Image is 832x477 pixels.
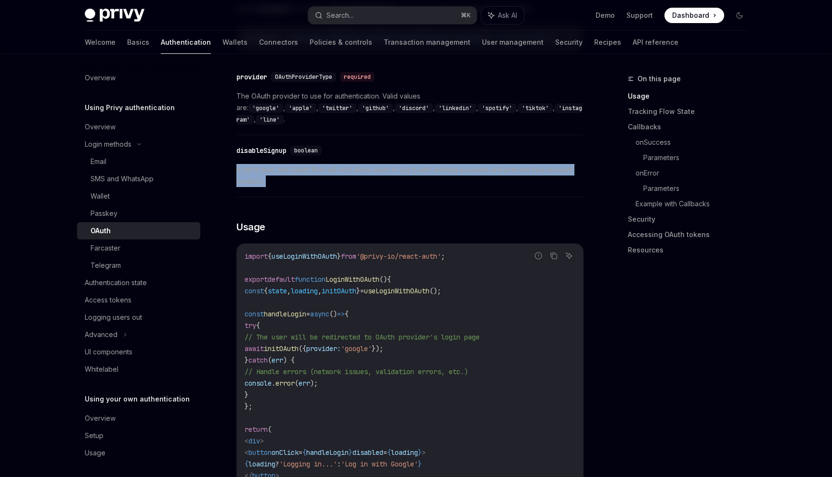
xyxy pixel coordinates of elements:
[299,379,310,388] span: err
[275,379,295,388] span: error
[245,367,468,376] span: // Handle errors (network issues, validation errors, etc.)
[636,196,755,212] a: Example with Callbacks
[364,287,429,295] span: useLoginWithOAuth
[628,212,755,227] a: Security
[418,448,422,457] span: }
[306,310,310,318] span: =
[418,460,422,468] span: }
[245,448,248,457] span: <
[77,291,200,309] a: Access tokens
[77,410,200,427] a: Overview
[310,310,329,318] span: async
[91,156,106,167] div: Email
[222,31,247,54] a: Wallets
[245,460,248,468] span: {
[395,103,433,113] code: 'discord'
[306,448,349,457] span: handleLogin
[341,252,356,261] span: from
[245,321,256,330] span: try
[260,437,264,445] span: >
[275,460,279,468] span: ?
[672,11,709,20] span: Dashboard
[356,287,360,295] span: }
[299,448,302,457] span: =
[85,364,118,375] div: Whitelabel
[272,379,275,388] span: .
[435,103,476,113] code: 'linkedin'
[236,220,265,234] span: Usage
[268,275,295,284] span: default
[236,146,286,155] div: disableSignup
[85,31,116,54] a: Welcome
[161,31,211,54] a: Authentication
[77,188,200,205] a: Wallet
[245,344,264,353] span: await
[77,257,200,274] a: Telegram
[85,346,132,358] div: UI components
[636,135,755,150] a: onSuccess
[337,310,345,318] span: =>
[547,250,560,262] button: Copy the contents from the code block
[325,275,379,284] span: LoginWithOAuth
[236,90,584,125] span: The OAuth provider to use for authentication. Valid values are: , , , , , , , , , .
[77,239,200,257] a: Farcaster
[596,11,615,20] a: Demo
[248,460,275,468] span: loading
[91,173,154,185] div: SMS and WhatsApp
[272,252,337,261] span: useLoginWithOAuth
[478,103,516,113] code: 'spotify'
[626,11,653,20] a: Support
[318,287,322,295] span: ,
[275,73,332,81] span: OAuthProviderType
[628,242,755,258] a: Resources
[248,448,272,457] span: button
[352,448,383,457] span: disabled
[85,277,147,289] div: Authentication state
[295,275,325,284] span: function
[594,31,621,54] a: Recipes
[268,425,272,434] span: (
[77,69,200,87] a: Overview
[482,31,544,54] a: User management
[387,448,391,457] span: {
[85,413,116,424] div: Overview
[308,7,477,24] button: Search...⌘K
[628,227,755,242] a: Accessing OAuth tokens
[85,312,142,323] div: Logging users out
[498,11,517,20] span: Ask AI
[77,343,200,361] a: UI components
[383,448,387,457] span: =
[248,356,268,364] span: catch
[633,31,678,54] a: API reference
[337,252,341,261] span: }
[294,147,318,154] span: boolean
[302,448,306,457] span: {
[636,165,755,181] a: onError
[248,103,283,113] code: 'google'
[341,460,418,468] span: 'Log in with Google'
[264,287,268,295] span: {
[291,287,318,295] span: loading
[643,150,755,165] a: Parameters
[285,103,316,113] code: 'apple'
[372,344,383,353] span: });
[322,287,356,295] span: initOAuth
[245,390,248,399] span: }
[77,274,200,291] a: Authentication state
[245,275,268,284] span: export
[85,447,105,459] div: Usage
[637,73,681,85] span: On this page
[77,205,200,222] a: Passkey
[245,437,248,445] span: <
[340,72,375,82] div: required
[360,287,364,295] span: =
[379,275,387,284] span: ()
[356,252,441,261] span: '@privy-io/react-auth'
[245,333,480,341] span: // The user will be redirected to OAuth provider's login page
[85,329,117,340] div: Advanced
[628,119,755,135] a: Callbacks
[461,12,471,19] span: ⌘ K
[345,310,349,318] span: {
[555,31,583,54] a: Security
[264,310,306,318] span: handleLogin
